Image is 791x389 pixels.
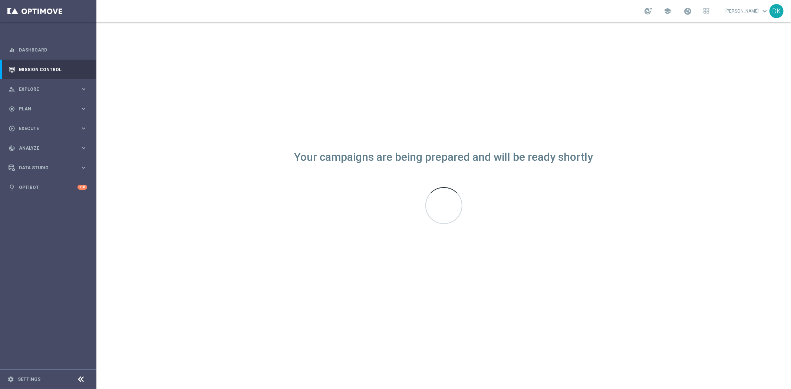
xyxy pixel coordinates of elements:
button: Mission Control [8,67,88,73]
div: Your campaigns are being prepared and will be ready shortly [294,154,593,160]
div: Optibot [9,177,87,197]
div: Mission Control [9,60,87,79]
button: play_circle_outline Execute keyboard_arrow_right [8,126,88,132]
a: [PERSON_NAME]keyboard_arrow_down [725,6,769,17]
button: gps_fixed Plan keyboard_arrow_right [8,106,88,112]
span: Plan [19,107,80,111]
span: school [663,7,672,15]
button: equalizer Dashboard [8,47,88,53]
i: keyboard_arrow_right [80,144,87,152]
div: Plan [9,106,80,112]
i: person_search [9,86,15,93]
i: keyboard_arrow_right [80,86,87,93]
span: keyboard_arrow_down [761,7,769,15]
button: lightbulb Optibot +10 [8,184,88,190]
div: +10 [78,185,87,190]
span: Data Studio [19,166,80,170]
button: person_search Explore keyboard_arrow_right [8,86,88,92]
i: keyboard_arrow_right [80,105,87,112]
div: DK [769,4,784,18]
i: track_changes [9,145,15,152]
div: Analyze [9,145,80,152]
a: Optibot [19,177,78,197]
button: Data Studio keyboard_arrow_right [8,165,88,171]
i: keyboard_arrow_right [80,164,87,171]
a: Settings [18,377,40,382]
div: Execute [9,125,80,132]
i: settings [7,376,14,383]
i: lightbulb [9,184,15,191]
a: Dashboard [19,40,87,60]
i: gps_fixed [9,106,15,112]
i: play_circle_outline [9,125,15,132]
div: Data Studio [9,164,80,171]
button: track_changes Analyze keyboard_arrow_right [8,145,88,151]
div: Explore [9,86,80,93]
span: Explore [19,87,80,92]
i: keyboard_arrow_right [80,125,87,132]
div: Dashboard [9,40,87,60]
a: Mission Control [19,60,87,79]
i: equalizer [9,47,15,53]
span: Analyze [19,146,80,150]
span: Execute [19,126,80,131]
